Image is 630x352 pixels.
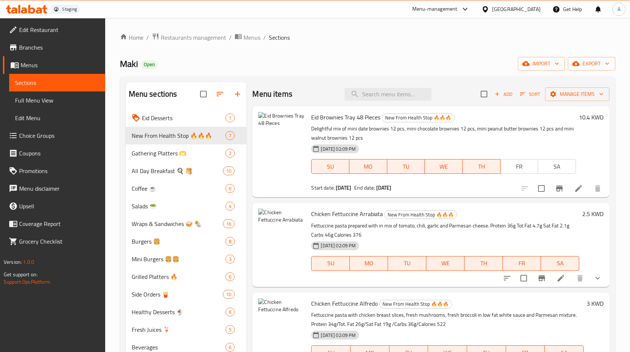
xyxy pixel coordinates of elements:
span: Start date: [311,183,335,193]
span: WE [428,161,460,172]
span: Coupons [19,149,99,158]
span: New From Health Stop 🔥🔥🔥 [132,131,226,140]
div: Side Orders 🍟10 [126,285,247,303]
b: [DATE] [376,183,392,193]
span: Grilled Platters 🔥 [132,272,226,281]
button: TH [465,256,503,271]
div: items [225,149,235,158]
a: Edit menu item [556,274,565,283]
div: Open [141,60,158,69]
span: Add item [492,89,515,100]
div: Grilled Platters 🔥6 [126,268,247,285]
div: New From Health Stop 🔥🔥🔥 [379,300,452,309]
div: items [225,131,235,140]
div: Coffee ☕ [132,184,226,193]
a: Restaurants management [152,33,226,42]
div: items [225,114,235,122]
div: items [225,308,235,316]
h6: 2.5 KWD [582,209,604,219]
span: 5 [226,326,234,333]
img: Chicken Fettuccine Alfredo [258,298,305,345]
span: Get support on: [4,270,38,279]
span: MO [353,258,385,269]
span: A [617,5,620,13]
img: Chicken Fettuccine Arrabiata [258,209,305,256]
span: Eid Brownies Tray 48 Pieces [311,112,380,123]
span: Sort items [515,89,545,100]
span: MO [352,161,384,172]
a: Grocery Checklist [3,233,105,250]
button: Branch-specific-item [551,180,568,197]
span: 3 [226,256,234,263]
span: 2 [226,150,234,157]
span: New From Health Stop 🔥🔥🔥 [380,300,452,308]
div: items [225,237,235,246]
button: TH [463,159,501,174]
div: Burgers 🍔8 [126,233,247,250]
span: SA [544,258,576,269]
nav: breadcrumb [120,33,615,42]
span: Sort [520,90,540,98]
span: Sections [269,33,290,42]
div: Healthy Desserts 🍨 [132,308,226,316]
img: Eid Brownies Tray 48 Pieces [258,112,305,159]
span: New From Health Stop 🔥🔥🔥 [382,114,454,122]
div: Mini Burgers 🍔🍔3 [126,250,247,268]
span: Fresh Juices 🍹 [132,325,226,334]
div: Gathering Platters 🫶2 [126,144,247,162]
button: SU [311,256,350,271]
span: 10 [223,291,234,298]
div: Coffee ☕6 [126,180,247,197]
span: Manage items [551,90,604,99]
div: Eid Desserts [142,114,226,122]
span: TU [391,258,423,269]
svg: Show Choices [593,274,602,283]
span: Sections [15,78,99,87]
button: MO [350,256,388,271]
button: FR [503,256,541,271]
a: Menus [235,33,260,42]
div: Salads 🥗4 [126,197,247,215]
span: Mini Burgers 🍔🍔 [132,255,226,263]
button: Branch-specific-item [533,269,551,287]
span: TU [390,161,422,172]
span: Edit Restaurant [19,25,99,34]
span: Wraps & Sandwiches 🥪 🌯 [132,219,223,228]
span: Sort sections [211,85,229,103]
span: TH [467,258,500,269]
b: [DATE] [336,183,351,193]
div: Fresh Juices 🍹5 [126,321,247,338]
div: New From Health Stop 🔥🔥🔥 [382,114,455,122]
span: Branches [19,43,99,52]
p: Delightful mix of mini date brownies 12 pcs, mini chocolate brownies 12 pcs, mini peanut butter b... [311,124,576,143]
li: / [263,33,266,42]
span: [DATE] 02:09 PM [318,242,359,249]
span: 6 [226,273,234,280]
div: [GEOGRAPHIC_DATA] [492,5,541,13]
button: export [568,57,615,71]
span: Add [494,90,513,98]
a: Full Menu View [9,91,105,109]
a: Coupons [3,144,105,162]
h2: Menu sections [129,89,177,100]
button: WE [425,159,463,174]
div: items [225,325,235,334]
h6: 3 KWD [587,298,604,309]
span: Version: [4,257,22,267]
div: items [225,343,235,352]
a: Home [120,33,143,42]
a: Sections [9,74,105,91]
div: Staging [62,6,77,12]
a: Upsell [3,197,105,215]
span: 6 [226,344,234,351]
span: 7 [226,132,234,139]
a: Edit Restaurant [3,21,105,39]
span: Menus [243,33,260,42]
button: Sort [518,89,542,100]
button: Add [492,89,515,100]
span: New From Health Stop 🔥🔥🔥 [385,211,457,219]
span: [DATE] 02:09 PM [318,146,359,152]
span: Select all sections [196,86,211,102]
